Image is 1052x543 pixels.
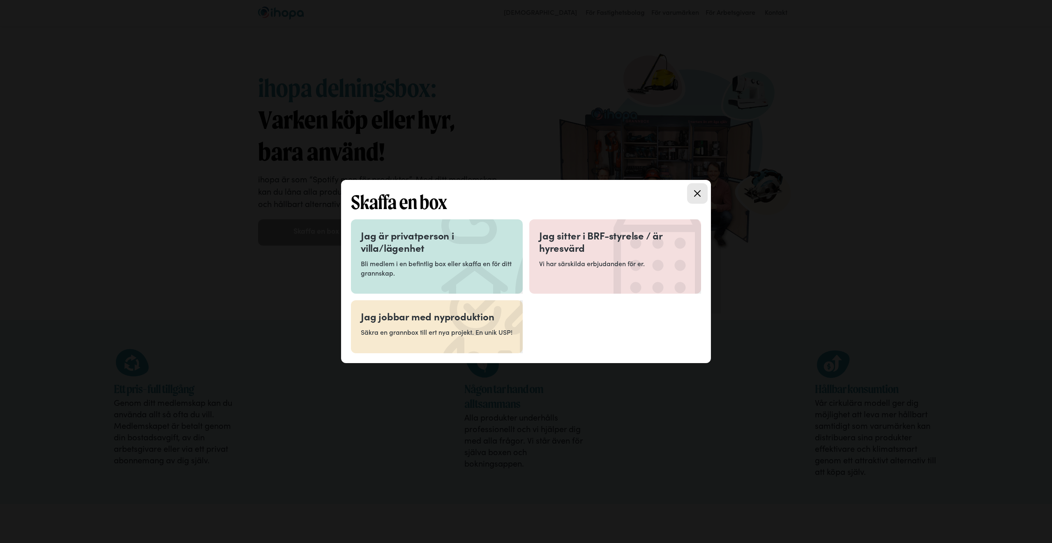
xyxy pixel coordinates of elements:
[361,259,513,277] p: Bli medlem i en befintlig box eller skaffa en för ditt grannskap.
[539,229,691,254] h3: Jag sitter i BRF-styrelse / är hyresvärd
[539,259,691,268] p: Vi har särskilda erbjudanden för er.
[361,310,513,322] h3: Jag jobbar med nyproduktion
[361,229,513,254] h3: Jag är privatperson i villa/lägenhet
[529,219,701,294] a: Jag sitter i BRF-styrelse / är hyresvärdVi har särskilda erbjudanden för er.
[351,300,523,353] a: Jag jobbar med nyproduktionSäkra en grannbox till ert nya projekt. En unik USP!
[351,190,701,214] h2: Skaffa en box
[361,327,513,336] p: Säkra en grannbox till ert nya projekt. En unik USP!
[351,219,523,294] a: Jag är privatperson i villa/lägenhetBli medlem i en befintlig box eller skaffa en för ditt granns...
